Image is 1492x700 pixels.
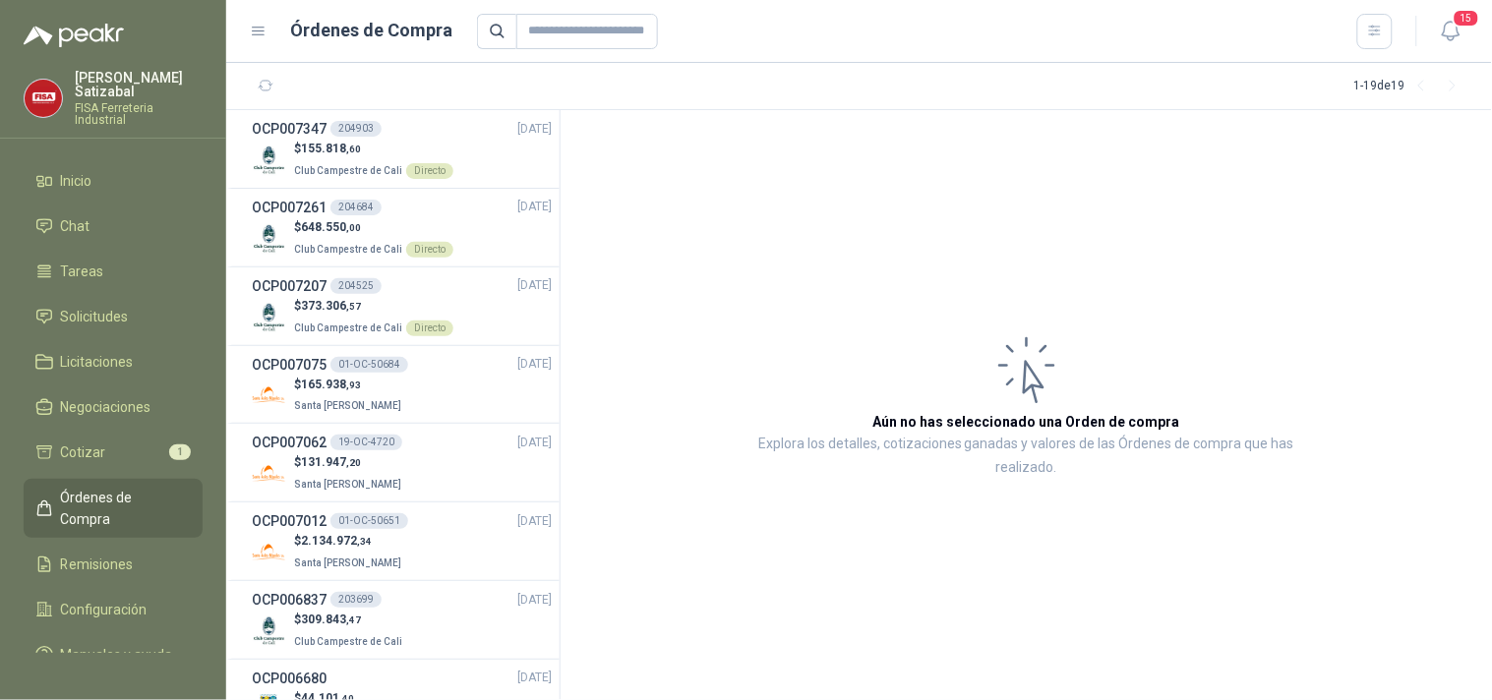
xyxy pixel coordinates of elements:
a: Licitaciones [24,343,203,380]
button: 15 [1433,14,1468,49]
span: Configuración [61,599,148,620]
img: Company Logo [252,535,286,569]
a: Inicio [24,162,203,200]
div: 204525 [330,278,382,294]
a: OCP00707501-OC-50684[DATE] Company Logo$165.938,93Santa [PERSON_NAME] [252,354,552,416]
span: [DATE] [517,120,552,139]
div: 204903 [330,121,382,137]
span: Inicio [61,170,92,192]
span: ,00 [346,222,361,233]
span: Remisiones [61,554,134,575]
h3: OCP007062 [252,432,327,453]
div: Directo [406,163,453,179]
a: Negociaciones [24,388,203,426]
img: Company Logo [252,456,286,491]
span: Santa [PERSON_NAME] [294,400,401,411]
span: [DATE] [517,512,552,531]
span: 648.550 [301,220,361,234]
span: [DATE] [517,276,552,295]
span: Chat [61,215,90,237]
span: 131.947 [301,455,361,469]
span: ,93 [346,379,361,390]
h3: OCP007261 [252,197,327,218]
span: Órdenes de Compra [61,487,184,530]
img: Company Logo [252,378,286,412]
span: 373.306 [301,299,361,313]
div: 203699 [330,592,382,608]
span: ,20 [346,457,361,468]
div: Directo [406,242,453,258]
span: Club Campestre de Cali [294,322,402,333]
img: Company Logo [25,80,62,117]
span: 1 [169,444,191,460]
span: [DATE] [517,434,552,452]
div: 01-OC-50651 [330,513,408,529]
a: OCP00701201-OC-50651[DATE] Company Logo$2.134.972,34Santa [PERSON_NAME] [252,510,552,572]
span: Santa [PERSON_NAME] [294,479,401,490]
p: $ [294,453,405,472]
span: 165.938 [301,378,361,391]
p: FISA Ferreteria Industrial [75,102,203,126]
a: Chat [24,207,203,245]
h3: OCP007347 [252,118,327,140]
span: Santa [PERSON_NAME] [294,557,401,568]
div: 19-OC-4720 [330,435,402,450]
img: Company Logo [252,221,286,256]
p: $ [294,140,453,158]
span: ,60 [346,144,361,154]
p: Explora los detalles, cotizaciones ganadas y valores de las Órdenes de compra que has realizado. [757,433,1295,480]
img: Company Logo [252,613,286,648]
a: Configuración [24,591,203,628]
h3: OCP006680 [252,668,327,689]
div: 1 - 19 de 19 [1354,71,1468,102]
p: $ [294,297,453,316]
span: Club Campestre de Cali [294,165,402,176]
p: $ [294,218,453,237]
span: 15 [1453,9,1480,28]
span: ,34 [357,536,372,547]
div: 204684 [330,200,382,215]
h3: OCP006837 [252,589,327,611]
span: ,57 [346,301,361,312]
span: [DATE] [517,591,552,610]
span: Licitaciones [61,351,134,373]
span: Solicitudes [61,306,129,327]
a: Órdenes de Compra [24,479,203,538]
a: OCP007261204684[DATE] Company Logo$648.550,00Club Campestre de CaliDirecto [252,197,552,259]
div: 01-OC-50684 [330,357,408,373]
span: Club Campestre de Cali [294,636,402,647]
h1: Órdenes de Compra [291,17,453,44]
span: Cotizar [61,441,106,463]
p: $ [294,611,406,629]
span: [DATE] [517,669,552,687]
p: $ [294,376,405,394]
span: Club Campestre de Cali [294,244,402,255]
a: Solicitudes [24,298,203,335]
a: OCP00706219-OC-4720[DATE] Company Logo$131.947,20Santa [PERSON_NAME] [252,432,552,494]
a: Remisiones [24,546,203,583]
div: Directo [406,321,453,336]
a: OCP006837203699[DATE] Company Logo$309.843,47Club Campestre de Cali [252,589,552,651]
span: [DATE] [517,198,552,216]
img: Logo peakr [24,24,124,47]
a: Tareas [24,253,203,290]
p: $ [294,532,405,551]
h3: OCP007012 [252,510,327,532]
img: Company Logo [252,300,286,334]
span: 2.134.972 [301,534,372,548]
h3: OCP007075 [252,354,327,376]
a: Manuales y ayuda [24,636,203,673]
img: Company Logo [252,143,286,177]
span: 155.818 [301,142,361,155]
a: Cotizar1 [24,434,203,471]
span: [DATE] [517,355,552,374]
span: 309.843 [301,612,361,626]
span: Negociaciones [61,396,151,418]
p: [PERSON_NAME] Satizabal [75,71,203,98]
span: Tareas [61,261,104,282]
span: ,47 [346,614,361,625]
span: Manuales y ayuda [61,644,173,666]
a: OCP007347204903[DATE] Company Logo$155.818,60Club Campestre de CaliDirecto [252,118,552,180]
h3: Aún no has seleccionado una Orden de compra [873,411,1180,433]
h3: OCP007207 [252,275,327,297]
